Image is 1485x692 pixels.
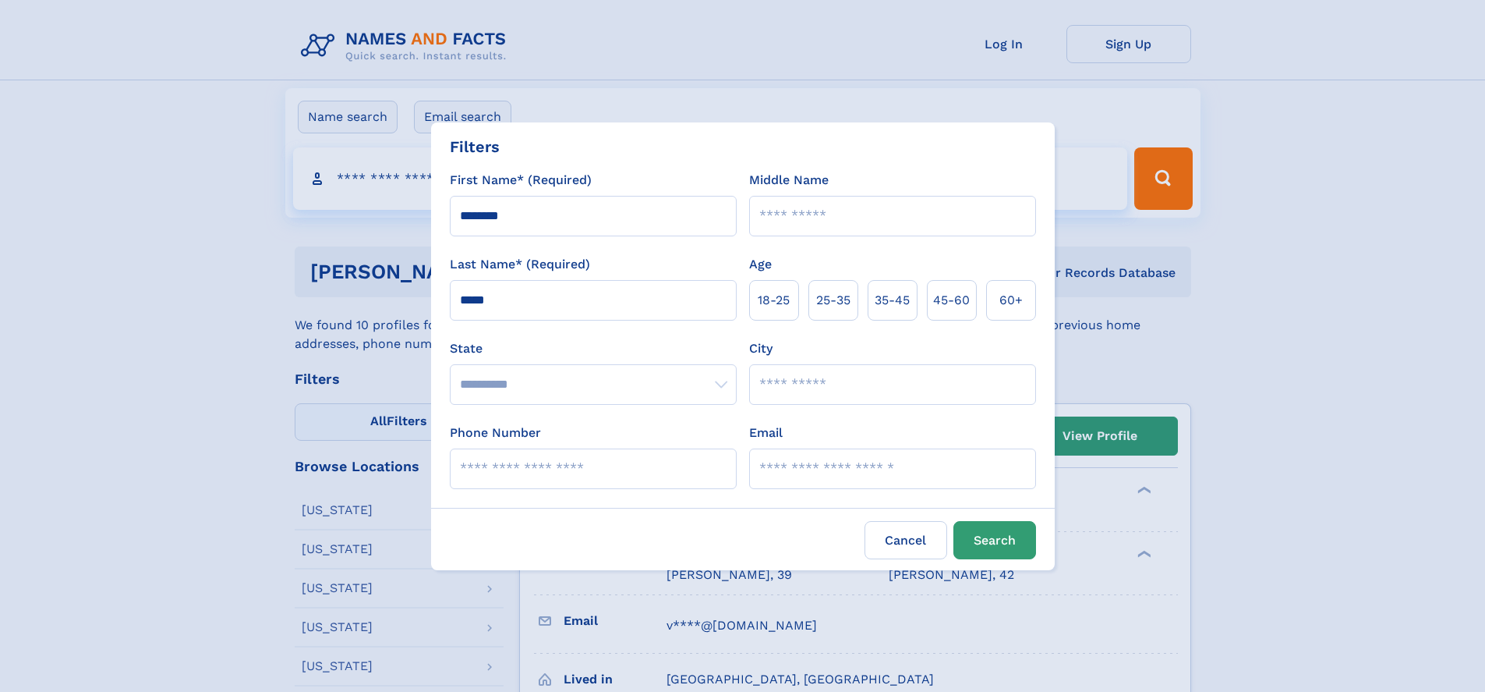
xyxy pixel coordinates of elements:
[749,339,773,358] label: City
[864,521,947,559] label: Cancel
[953,521,1036,559] button: Search
[875,291,910,310] span: 35‑45
[749,255,772,274] label: Age
[933,291,970,310] span: 45‑60
[816,291,850,310] span: 25‑35
[450,339,737,358] label: State
[450,255,590,274] label: Last Name* (Required)
[450,424,541,442] label: Phone Number
[999,291,1023,310] span: 60+
[758,291,790,310] span: 18‑25
[450,171,592,190] label: First Name* (Required)
[749,424,783,442] label: Email
[749,171,829,190] label: Middle Name
[450,135,500,158] div: Filters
